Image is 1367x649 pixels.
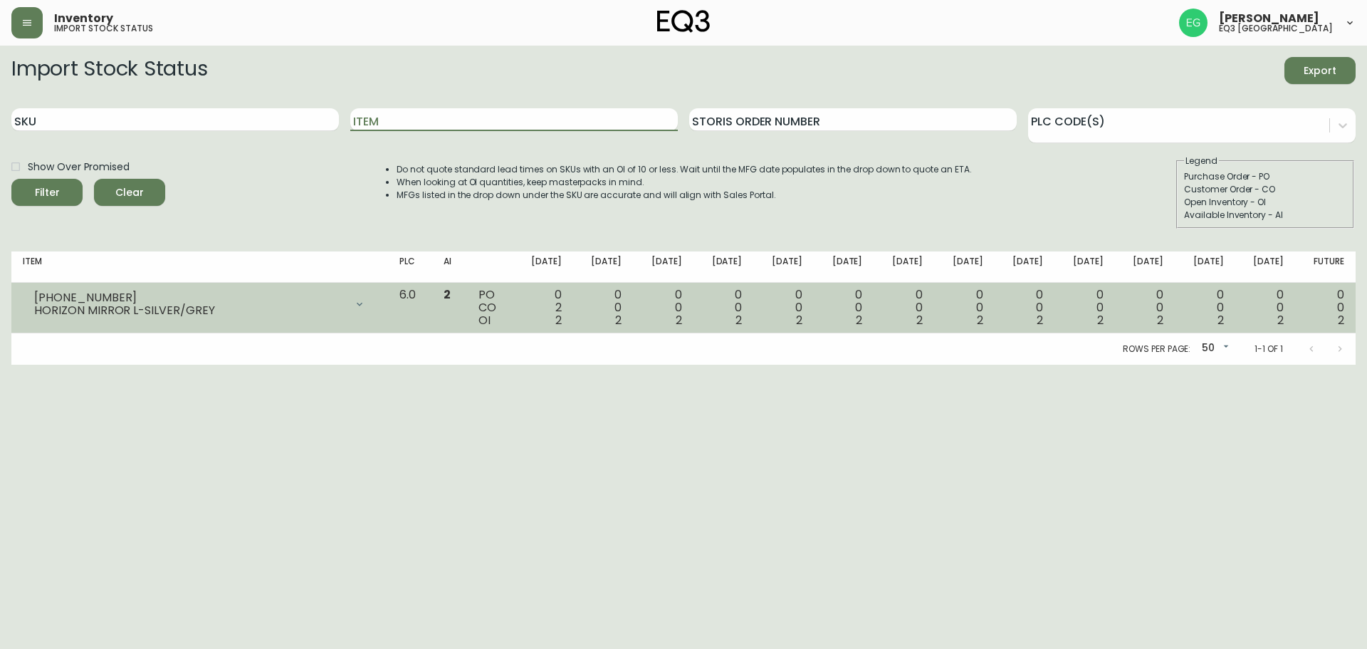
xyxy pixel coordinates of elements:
[11,57,207,84] h2: Import Stock Status
[444,286,451,303] span: 2
[693,251,754,283] th: [DATE]
[513,251,573,283] th: [DATE]
[54,24,153,33] h5: import stock status
[1217,312,1224,328] span: 2
[23,289,377,320] div: [PHONE_NUMBER]HORIZON MIRROR L-SILVER/GREY
[1054,251,1115,283] th: [DATE]
[524,289,562,327] div: 0 2
[874,251,934,283] th: [DATE]
[753,251,814,283] th: [DATE]
[885,289,923,327] div: 0 0
[644,289,682,327] div: 0 0
[1123,343,1190,355] p: Rows per page:
[1306,289,1344,327] div: 0 0
[1184,155,1219,167] legend: Legend
[765,289,802,327] div: 0 0
[1115,251,1175,283] th: [DATE]
[397,176,972,189] li: When looking at OI quantities, keep masterpacks in mind.
[54,13,113,24] span: Inventory
[1157,312,1163,328] span: 2
[11,179,83,206] button: Filter
[633,251,693,283] th: [DATE]
[1284,57,1356,84] button: Export
[814,251,874,283] th: [DATE]
[615,312,622,328] span: 2
[1175,251,1235,283] th: [DATE]
[1196,337,1232,360] div: 50
[28,160,130,175] span: Show Over Promised
[585,289,622,327] div: 0 0
[1066,289,1104,327] div: 0 0
[555,312,562,328] span: 2
[573,251,634,283] th: [DATE]
[1006,289,1044,327] div: 0 0
[705,289,743,327] div: 0 0
[34,304,345,317] div: HORIZON MIRROR L-SILVER/GREY
[1126,289,1164,327] div: 0 0
[916,312,923,328] span: 2
[94,179,165,206] button: Clear
[397,163,972,176] li: Do not quote standard lead times on SKUs with an OI of 10 or less. Wait until the MFG date popula...
[1247,289,1284,327] div: 0 0
[35,184,60,202] div: Filter
[1219,13,1319,24] span: [PERSON_NAME]
[825,289,863,327] div: 0 0
[1186,289,1224,327] div: 0 0
[676,312,682,328] span: 2
[934,251,995,283] th: [DATE]
[478,312,491,328] span: OI
[995,251,1055,283] th: [DATE]
[1184,196,1346,209] div: Open Inventory - OI
[1277,312,1284,328] span: 2
[432,251,467,283] th: AI
[1235,251,1296,283] th: [DATE]
[1037,312,1043,328] span: 2
[1219,24,1333,33] h5: eq3 [GEOGRAPHIC_DATA]
[34,291,345,304] div: [PHONE_NUMBER]
[388,283,432,333] td: 6.0
[1295,251,1356,283] th: Future
[1184,209,1346,222] div: Available Inventory - AI
[1255,343,1283,355] p: 1-1 of 1
[1184,170,1346,183] div: Purchase Order - PO
[11,251,388,283] th: Item
[1184,183,1346,196] div: Customer Order - CO
[397,189,972,202] li: MFGs listed in the drop down under the SKU are accurate and will align with Sales Portal.
[796,312,802,328] span: 2
[856,312,862,328] span: 2
[388,251,432,283] th: PLC
[1338,312,1344,328] span: 2
[478,289,501,327] div: PO CO
[946,289,983,327] div: 0 0
[1179,9,1208,37] img: db11c1629862fe82d63d0774b1b54d2b
[657,10,710,33] img: logo
[1097,312,1104,328] span: 2
[977,312,983,328] span: 2
[735,312,742,328] span: 2
[105,184,154,202] span: Clear
[1296,62,1344,80] span: Export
